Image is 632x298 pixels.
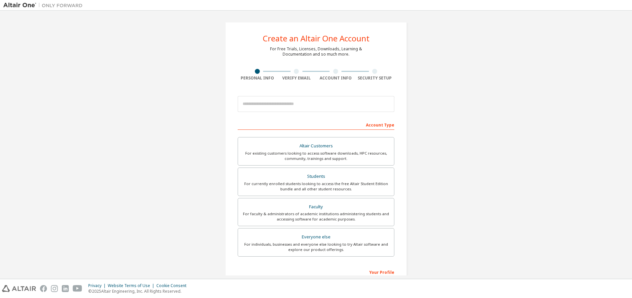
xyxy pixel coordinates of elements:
[88,283,108,288] div: Privacy
[316,75,355,81] div: Account Info
[62,285,69,292] img: linkedin.svg
[73,285,82,292] img: youtube.svg
[242,242,390,252] div: For individuals, businesses and everyone else looking to try Altair software and explore our prod...
[242,232,390,242] div: Everyone else
[242,151,390,161] div: For existing customers looking to access software downloads, HPC resources, community, trainings ...
[40,285,47,292] img: facebook.svg
[3,2,86,9] img: Altair One
[242,141,390,151] div: Altair Customers
[277,75,316,81] div: Verify Email
[108,283,156,288] div: Website Terms of Use
[242,172,390,181] div: Students
[238,119,394,130] div: Account Type
[88,288,190,294] p: © 2025 Altair Engineering, Inc. All Rights Reserved.
[263,34,370,42] div: Create an Altair One Account
[51,285,58,292] img: instagram.svg
[156,283,190,288] div: Cookie Consent
[270,46,362,57] div: For Free Trials, Licenses, Downloads, Learning & Documentation and so much more.
[238,267,394,277] div: Your Profile
[355,75,395,81] div: Security Setup
[242,202,390,212] div: Faculty
[238,75,277,81] div: Personal Info
[242,211,390,222] div: For faculty & administrators of academic institutions administering students and accessing softwa...
[242,181,390,192] div: For currently enrolled students looking to access the free Altair Student Edition bundle and all ...
[2,285,36,292] img: altair_logo.svg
